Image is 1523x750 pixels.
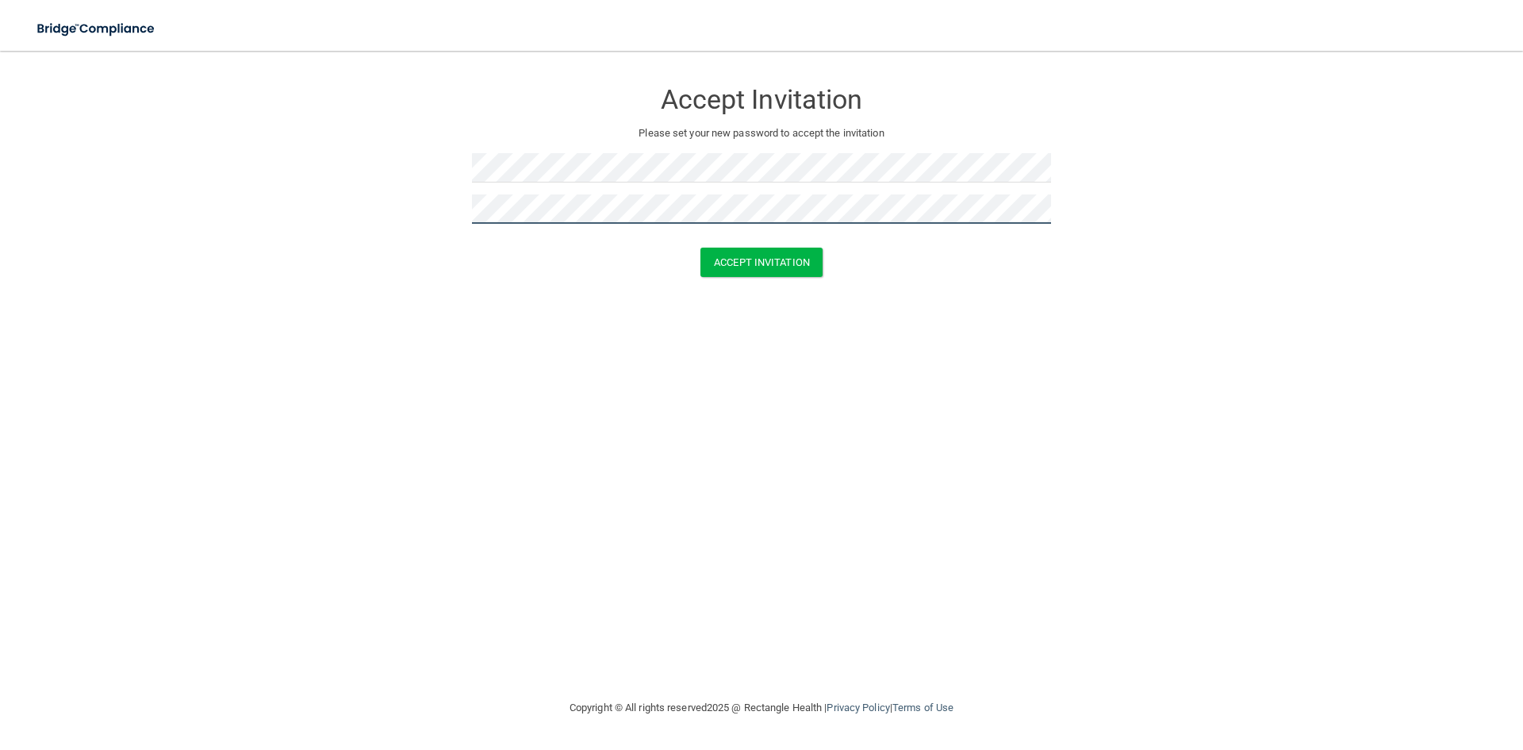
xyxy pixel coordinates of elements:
[472,85,1051,114] h3: Accept Invitation
[24,13,170,45] img: bridge_compliance_login_screen.278c3ca4.svg
[827,702,889,713] a: Privacy Policy
[700,248,823,277] button: Accept Invitation
[892,702,953,713] a: Terms of Use
[484,124,1039,143] p: Please set your new password to accept the invitation
[472,683,1051,733] div: Copyright © All rights reserved 2025 @ Rectangle Health | |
